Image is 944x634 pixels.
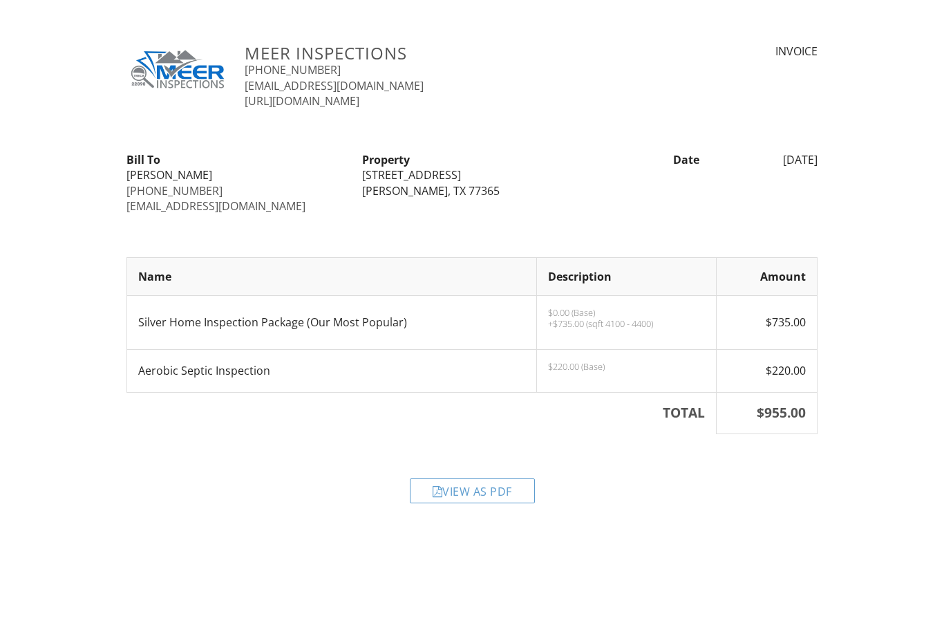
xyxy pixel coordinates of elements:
div: [PERSON_NAME] [126,167,346,183]
td: $220.00 [716,349,817,392]
div: [DATE] [708,152,826,167]
div: [PERSON_NAME], TX 77365 [362,183,581,198]
td: $735.00 [716,296,817,350]
div: INVOICE [657,44,818,59]
p: $220.00 (Base) [548,361,705,372]
a: [PHONE_NUMBER] [126,183,223,198]
strong: Property [362,152,410,167]
span: Aerobic Septic Inspection [138,363,270,378]
img: New_Meer_logo.jpg [126,44,228,93]
a: [URL][DOMAIN_NAME] [245,93,359,109]
th: Name [127,257,537,295]
h3: MEER Inspections [245,44,641,62]
th: Amount [716,257,817,295]
a: [PHONE_NUMBER] [245,62,341,77]
th: TOTAL [127,392,717,433]
div: View as PDF [410,478,535,503]
strong: Bill To [126,152,160,167]
a: [EMAIL_ADDRESS][DOMAIN_NAME] [245,78,424,93]
span: Silver Home Inspection Package (Our Most Popular) [138,315,407,330]
th: Description [536,257,716,295]
div: Date [590,152,708,167]
div: [STREET_ADDRESS] [362,167,581,183]
p: $0.00 (Base) +$735.00 (sqft 4100 - 4400) [548,307,705,329]
th: $955.00 [716,392,817,433]
a: [EMAIL_ADDRESS][DOMAIN_NAME] [126,198,305,214]
a: View as PDF [410,487,535,503]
